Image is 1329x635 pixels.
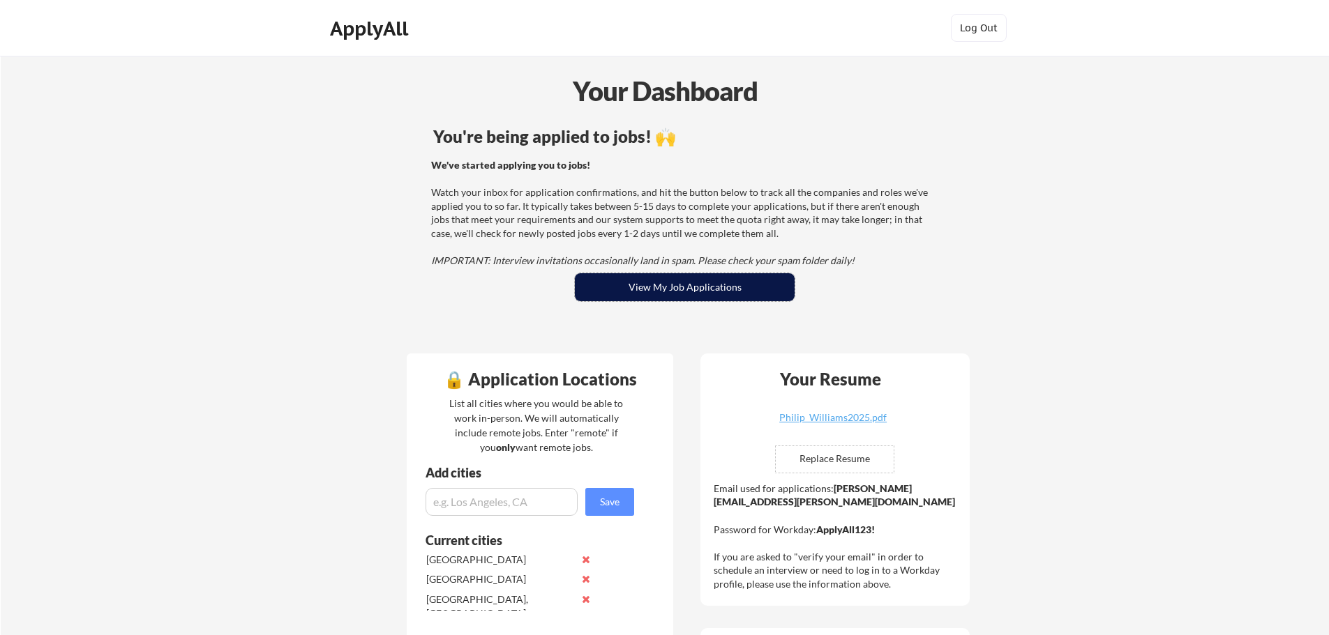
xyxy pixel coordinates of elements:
strong: [PERSON_NAME][EMAIL_ADDRESS][PERSON_NAME][DOMAIN_NAME] [714,482,955,508]
strong: We've started applying you to jobs! [431,159,590,171]
div: Watch your inbox for application confirmations, and hit the button below to track all the compani... [431,158,934,268]
div: [GEOGRAPHIC_DATA], [GEOGRAPHIC_DATA] [426,592,573,620]
input: e.g. Los Angeles, CA [426,488,578,516]
div: List all cities where you would be able to work in-person. We will automatically include remote j... [440,396,632,454]
button: View My Job Applications [575,273,795,301]
div: Add cities [426,466,638,479]
strong: only [496,441,516,453]
div: Philip_Williams2025.pdf [750,413,916,422]
button: Save [585,488,634,516]
div: [GEOGRAPHIC_DATA] [426,553,573,567]
div: You're being applied to jobs! 🙌 [433,128,936,145]
div: Your Dashboard [1,71,1329,111]
div: 🔒 Application Locations [410,371,670,388]
div: [GEOGRAPHIC_DATA] [426,572,573,586]
div: Your Resume [761,371,899,388]
div: ApplyAll [330,17,412,40]
div: Current cities [426,534,619,546]
button: Log Out [951,14,1007,42]
div: Email used for applications: Password for Workday: If you are asked to "verify your email" in ord... [714,482,960,591]
strong: ApplyAll123! [816,523,875,535]
em: IMPORTANT: Interview invitations occasionally land in spam. Please check your spam folder daily! [431,254,855,266]
a: Philip_Williams2025.pdf [750,413,916,434]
